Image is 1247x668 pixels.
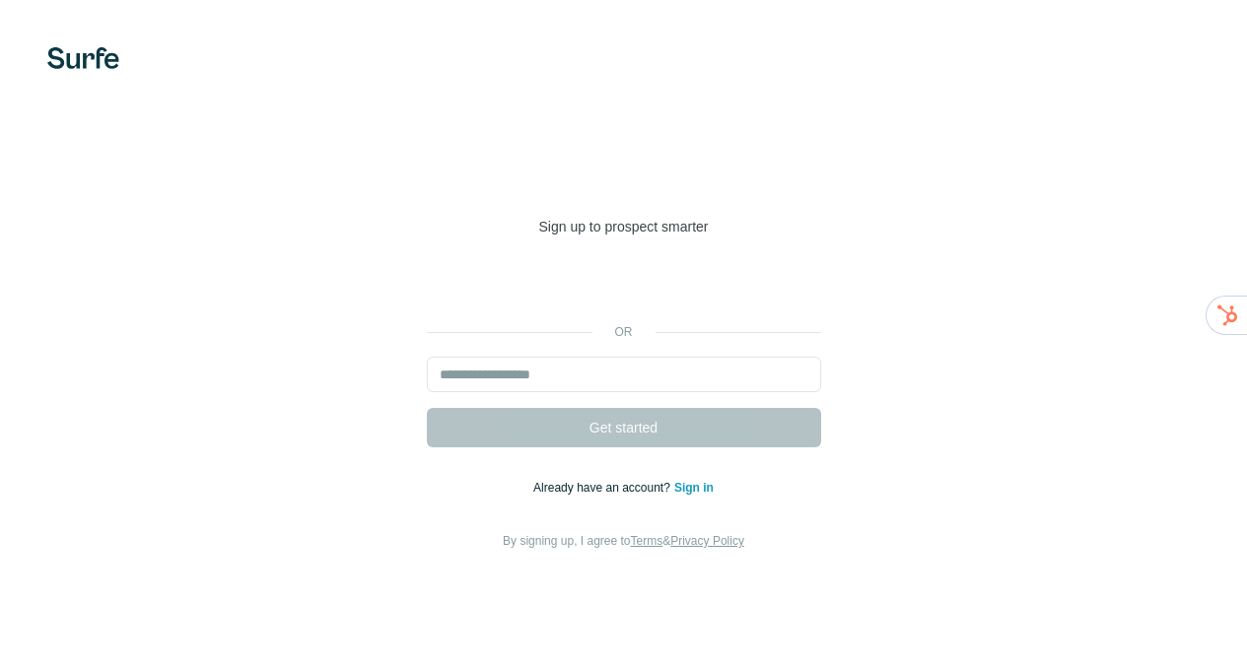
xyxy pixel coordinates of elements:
[47,47,119,69] img: Surfe's logo
[427,134,821,213] h1: Welcome to [GEOGRAPHIC_DATA]
[427,217,821,236] p: Sign up to prospect smarter
[592,323,656,341] p: or
[670,534,744,548] a: Privacy Policy
[674,481,714,495] a: Sign in
[631,534,663,548] a: Terms
[503,534,744,548] span: By signing up, I agree to &
[417,266,831,309] iframe: Botón de Acceder con Google
[533,481,674,495] span: Already have an account?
